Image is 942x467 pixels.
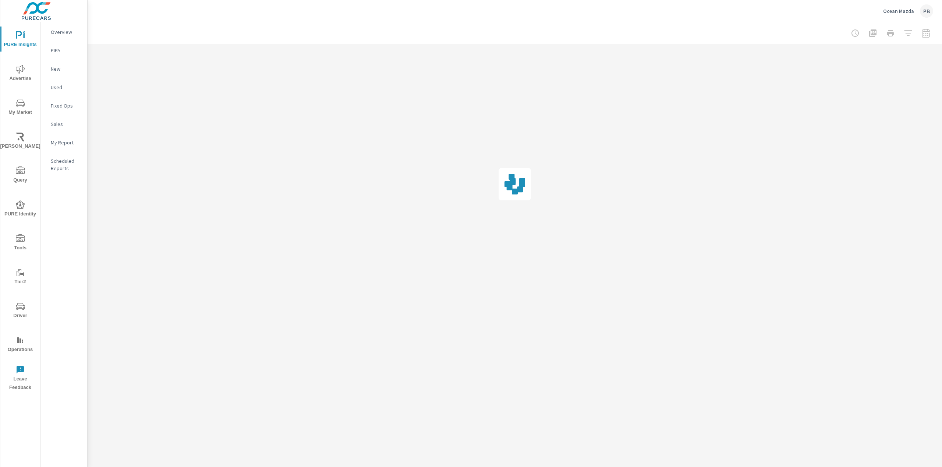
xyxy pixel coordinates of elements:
div: PIPA [40,45,87,56]
span: Tier2 [3,268,38,286]
div: PB [920,4,933,18]
div: Fixed Ops [40,100,87,111]
span: PURE Identity [3,200,38,218]
span: My Market [3,99,38,117]
span: Advertise [3,65,38,83]
div: Used [40,82,87,93]
div: Sales [40,119,87,130]
span: Leave Feedback [3,365,38,392]
p: Fixed Ops [51,102,81,109]
span: Tools [3,234,38,252]
span: PURE Insights [3,31,38,49]
p: New [51,65,81,73]
div: My Report [40,137,87,148]
span: Driver [3,302,38,320]
span: Query [3,166,38,185]
p: My Report [51,139,81,146]
div: Overview [40,27,87,38]
p: Used [51,84,81,91]
span: Operations [3,336,38,354]
p: Scheduled Reports [51,157,81,172]
div: nav menu [0,22,40,395]
div: Scheduled Reports [40,155,87,174]
span: [PERSON_NAME] [3,133,38,151]
p: Overview [51,28,81,36]
div: New [40,63,87,74]
p: Sales [51,120,81,128]
p: Ocean Mazda [883,8,914,14]
p: PIPA [51,47,81,54]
